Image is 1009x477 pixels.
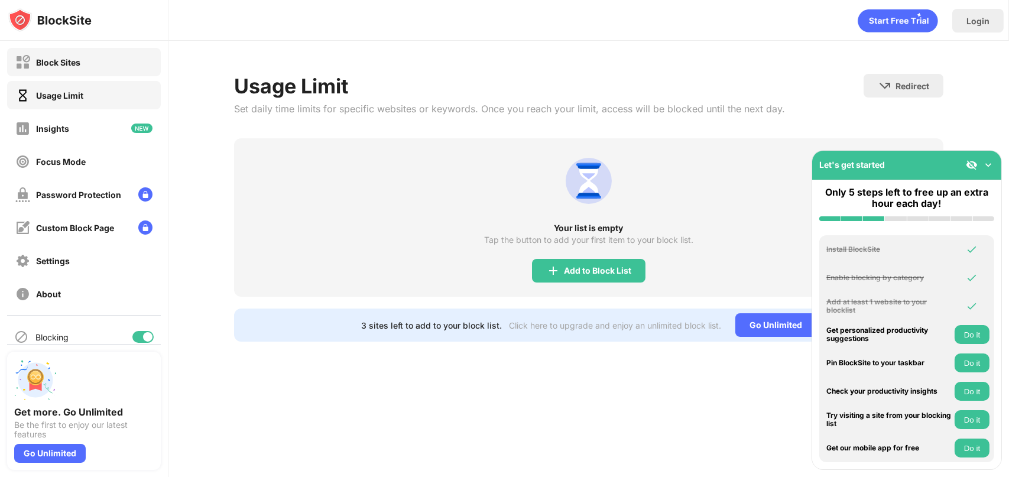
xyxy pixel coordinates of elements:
[966,16,989,26] div: Login
[966,300,978,312] img: omni-check.svg
[234,103,785,115] div: Set daily time limits for specific websites or keywords. Once you reach your limit, access will b...
[819,187,994,209] div: Only 5 steps left to free up an extra hour each day!
[14,420,154,439] div: Be the first to enjoy our latest features
[15,220,30,235] img: customize-block-page-off.svg
[36,157,86,167] div: Focus Mode
[8,8,92,32] img: logo-blocksite.svg
[955,410,989,429] button: Do it
[36,256,70,266] div: Settings
[564,266,631,275] div: Add to Block List
[15,121,30,136] img: insights-off.svg
[826,326,952,343] div: Get personalized productivity suggestions
[966,244,978,255] img: omni-check.svg
[826,387,952,395] div: Check your productivity insights
[35,332,69,342] div: Blocking
[14,406,154,418] div: Get more. Go Unlimited
[955,382,989,401] button: Do it
[896,81,929,91] div: Redirect
[234,74,785,98] div: Usage Limit
[138,220,153,235] img: lock-menu.svg
[560,152,617,209] img: usage-limit.svg
[735,313,816,337] div: Go Unlimited
[484,235,693,245] div: Tap the button to add your first item to your block list.
[15,187,30,202] img: password-protection-off.svg
[15,55,30,70] img: block-off.svg
[509,320,721,330] div: Click here to upgrade and enjoy an unlimited block list.
[361,320,502,330] div: 3 sites left to add to your block list.
[36,190,121,200] div: Password Protection
[14,359,57,401] img: push-unlimited.svg
[14,330,28,344] img: blocking-icon.svg
[15,287,30,301] img: about-off.svg
[826,245,952,254] div: Install BlockSite
[138,187,153,202] img: lock-menu.svg
[955,353,989,372] button: Do it
[826,411,952,429] div: Try visiting a site from your blocking list
[826,274,952,282] div: Enable blocking by category
[966,272,978,284] img: omni-check.svg
[955,325,989,344] button: Do it
[36,57,80,67] div: Block Sites
[982,159,994,171] img: omni-setup-toggle.svg
[234,223,943,233] div: Your list is empty
[15,88,30,103] img: time-usage-on.svg
[131,124,153,133] img: new-icon.svg
[15,254,30,268] img: settings-off.svg
[14,444,86,463] div: Go Unlimited
[826,359,952,367] div: Pin BlockSite to your taskbar
[36,223,114,233] div: Custom Block Page
[36,124,69,134] div: Insights
[36,289,61,299] div: About
[826,298,952,315] div: Add at least 1 website to your blocklist
[15,154,30,169] img: focus-off.svg
[966,159,978,171] img: eye-not-visible.svg
[826,444,952,452] div: Get our mobile app for free
[819,160,885,170] div: Let's get started
[955,439,989,457] button: Do it
[36,90,83,100] div: Usage Limit
[858,9,938,33] div: animation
